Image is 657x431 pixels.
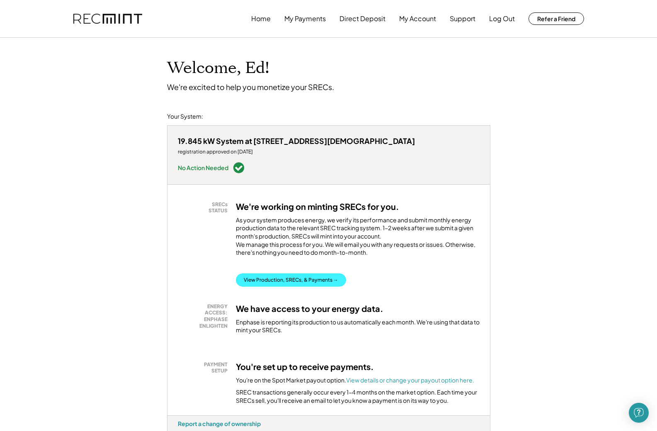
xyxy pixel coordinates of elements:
div: You're on the Spot Market payout option. [236,376,474,385]
button: My Payments [284,10,326,27]
button: View Production, SRECs, & Payments → [236,273,346,287]
div: Open Intercom Messenger [629,403,649,423]
a: View details or change your payout option here. [346,376,474,384]
h3: You're set up to receive payments. [236,361,374,372]
div: As your system produces energy, we verify its performance and submit monthly energy production da... [236,216,480,261]
div: Your System: [167,112,203,121]
div: PAYMENT SETUP [182,361,228,374]
button: Log Out [489,10,515,27]
div: registration approved on [DATE] [178,149,415,155]
button: Support [450,10,475,27]
button: My Account [399,10,436,27]
h1: Welcome, Ed! [167,58,271,78]
h3: We're working on minting SRECs for you. [236,201,399,212]
img: recmint-logotype%403x.png [73,14,142,24]
div: ENERGY ACCESS: ENPHASE ENLIGHTEN [182,303,228,329]
div: No Action Needed [178,165,228,170]
div: Enphase is reporting its production to us automatically each month. We're using that data to mint... [236,318,480,334]
div: 19.845 kW System at [STREET_ADDRESS][DEMOGRAPHIC_DATA] [178,136,415,146]
div: Report a change of ownership [178,420,261,427]
div: SREC transactions generally occur every 1-4 months on the market option. Each time your SRECs sel... [236,388,480,404]
div: SRECs STATUS [182,201,228,214]
h3: We have access to your energy data. [236,303,383,314]
button: Direct Deposit [339,10,385,27]
button: Home [251,10,271,27]
button: Refer a Friend [529,12,584,25]
div: We're excited to help you monetize your SRECs. [167,82,334,92]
